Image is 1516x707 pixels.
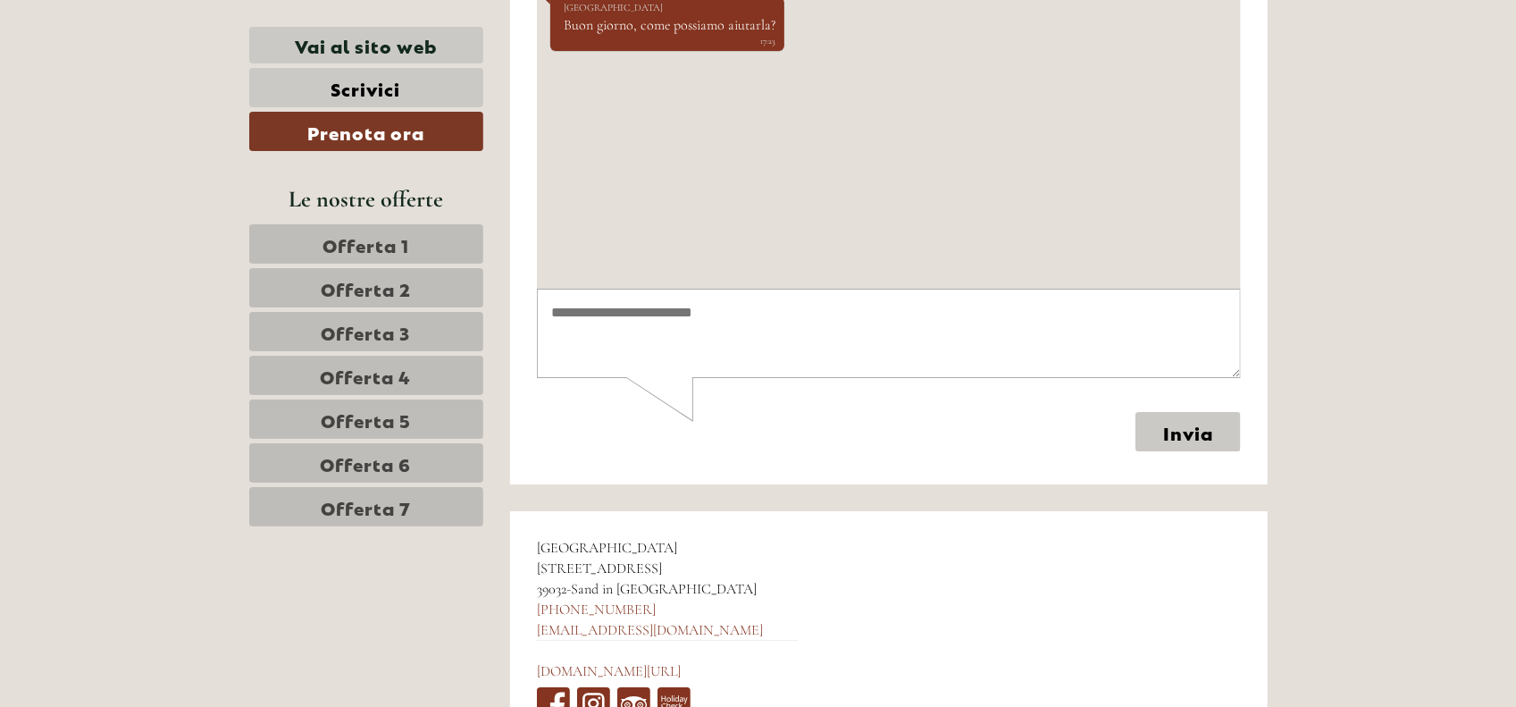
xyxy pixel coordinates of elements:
span: Offerta 3 [322,319,411,344]
span: Offerta 1 [322,231,409,257]
span: Sand in [GEOGRAPHIC_DATA] [571,580,757,598]
a: Vai al sito web [249,27,483,63]
span: Offerta 6 [321,450,412,476]
a: [PHONE_NUMBER] [537,601,656,619]
span: [STREET_ADDRESS] [537,560,662,577]
span: Offerta 7 [321,494,411,519]
small: 17:23 [27,87,239,99]
a: Scrivici [249,68,483,107]
span: 39032 [537,580,566,598]
a: [EMAIL_ADDRESS][DOMAIN_NAME] [537,621,763,639]
div: [GEOGRAPHIC_DATA] [27,52,239,66]
div: Le nostre offerte [249,182,483,215]
button: Invia [599,463,704,502]
span: Offerta 4 [321,363,412,388]
span: [GEOGRAPHIC_DATA] [537,539,677,557]
span: Offerta 2 [321,275,411,300]
div: Buon giorno, come possiamo aiutarla? [13,48,247,103]
a: [DOMAIN_NAME][URL] [537,662,681,680]
div: martedì [311,13,394,44]
span: Offerta 5 [321,407,411,432]
a: Prenota ora [249,112,483,151]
